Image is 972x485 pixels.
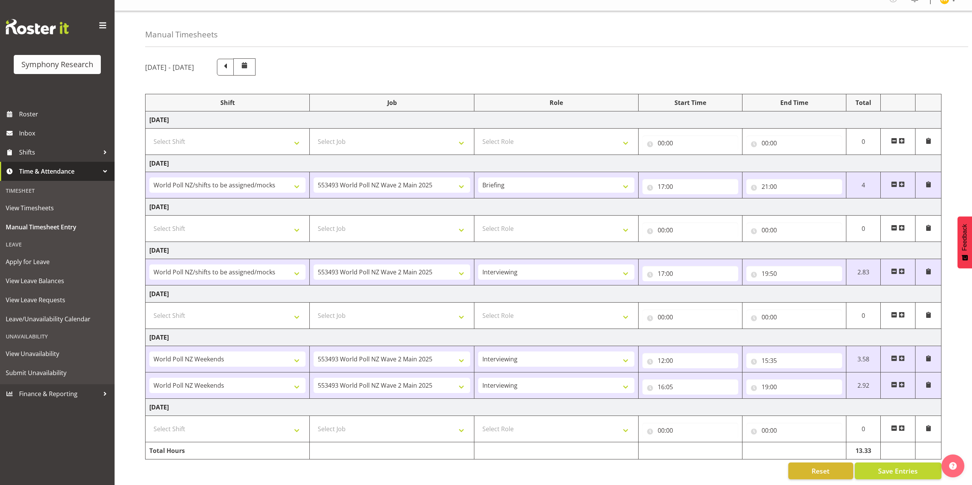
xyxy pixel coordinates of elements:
[642,353,738,368] input: Click to select...
[6,294,109,306] span: View Leave Requests
[19,166,99,177] span: Time & Attendance
[145,30,218,39] h4: Manual Timesheets
[146,329,941,346] td: [DATE]
[2,309,113,329] a: Leave/Unavailability Calendar
[642,379,738,395] input: Click to select...
[2,252,113,271] a: Apply for Leave
[6,256,109,267] span: Apply for Leave
[846,259,881,285] td: 2.83
[2,329,113,344] div: Unavailability
[6,19,69,34] img: Rosterit website logo
[788,462,853,479] button: Reset
[957,216,972,268] button: Feedback - Show survey
[2,218,113,237] a: Manual Timesheet Entry
[146,442,310,459] td: Total Hours
[6,313,109,325] span: Leave/Unavailability Calendar
[19,127,111,139] span: Inbox
[878,466,918,476] span: Save Entries
[21,59,93,70] div: Symphony Research
[746,309,842,325] input: Click to select...
[746,423,842,438] input: Click to select...
[146,198,941,216] td: [DATE]
[314,98,470,107] div: Job
[642,135,738,151] input: Click to select...
[642,179,738,194] input: Click to select...
[846,172,881,198] td: 4
[642,222,738,238] input: Click to select...
[846,372,881,399] td: 2.92
[146,111,941,129] td: [DATE]
[846,416,881,442] td: 0
[961,224,968,251] span: Feedback
[478,98,634,107] div: Role
[2,271,113,290] a: View Leave Balances
[746,179,842,194] input: Click to select...
[642,266,738,281] input: Click to select...
[145,63,194,71] h5: [DATE] - [DATE]
[2,183,113,198] div: Timesheet
[812,466,830,476] span: Reset
[949,462,957,470] img: help-xxl-2.png
[855,462,941,479] button: Save Entries
[846,129,881,155] td: 0
[642,98,738,107] div: Start Time
[6,348,109,359] span: View Unavailability
[146,399,941,416] td: [DATE]
[2,290,113,309] a: View Leave Requests
[6,275,109,287] span: View Leave Balances
[19,147,99,158] span: Shifts
[146,242,941,259] td: [DATE]
[746,266,842,281] input: Click to select...
[846,442,881,459] td: 13.33
[146,155,941,172] td: [DATE]
[6,221,109,233] span: Manual Timesheet Entry
[746,135,842,151] input: Click to select...
[746,379,842,395] input: Click to select...
[850,98,877,107] div: Total
[642,309,738,325] input: Click to select...
[846,346,881,372] td: 3.58
[2,363,113,382] a: Submit Unavailability
[846,216,881,242] td: 0
[746,98,842,107] div: End Time
[6,202,109,214] span: View Timesheets
[746,222,842,238] input: Click to select...
[2,237,113,252] div: Leave
[19,108,111,120] span: Roster
[746,353,842,368] input: Click to select...
[2,344,113,363] a: View Unavailability
[19,388,99,400] span: Finance & Reporting
[146,285,941,303] td: [DATE]
[2,198,113,218] a: View Timesheets
[846,303,881,329] td: 0
[149,98,306,107] div: Shift
[642,423,738,438] input: Click to select...
[6,367,109,379] span: Submit Unavailability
